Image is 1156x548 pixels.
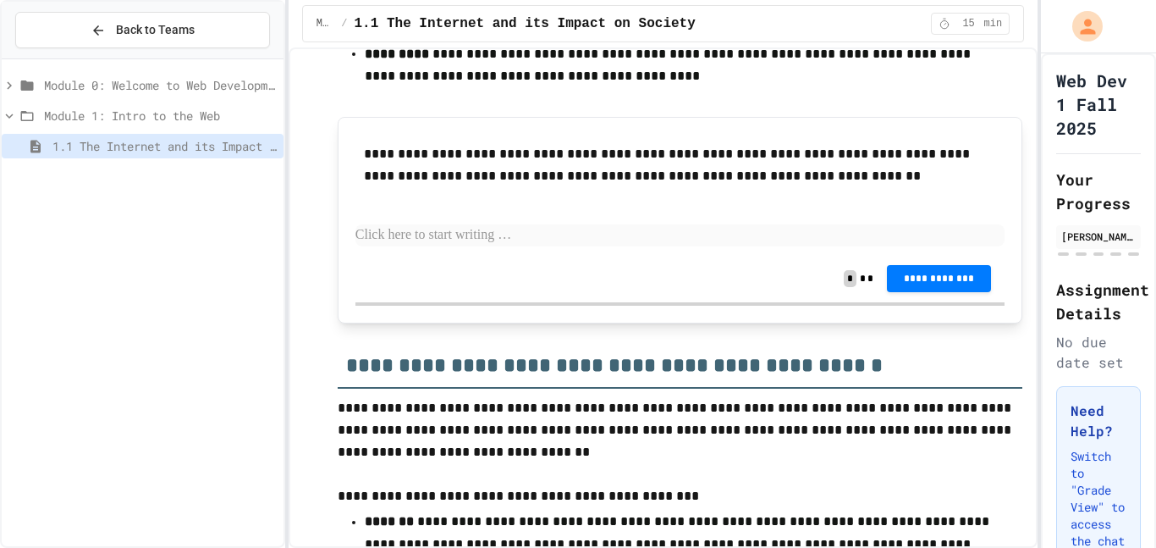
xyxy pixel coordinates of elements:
span: min [984,17,1003,30]
div: My Account [1054,7,1107,46]
span: 1.1 The Internet and its Impact on Society [52,137,277,155]
span: Back to Teams [116,21,195,39]
h2: Your Progress [1056,168,1141,215]
h2: Assignment Details [1056,278,1141,325]
span: Module 0: Welcome to Web Development [44,76,277,94]
h3: Need Help? [1071,401,1126,441]
div: [PERSON_NAME] [1061,229,1136,244]
button: Back to Teams [15,12,270,48]
h1: Web Dev 1 Fall 2025 [1056,69,1141,140]
span: 15 [955,17,983,30]
span: / [341,17,347,30]
div: No due date set [1056,332,1141,373]
span: 1.1 The Internet and its Impact on Society [355,14,696,34]
span: Module 1: Intro to the Web [44,107,277,125]
span: Module 1: Intro to the Web [317,17,335,30]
